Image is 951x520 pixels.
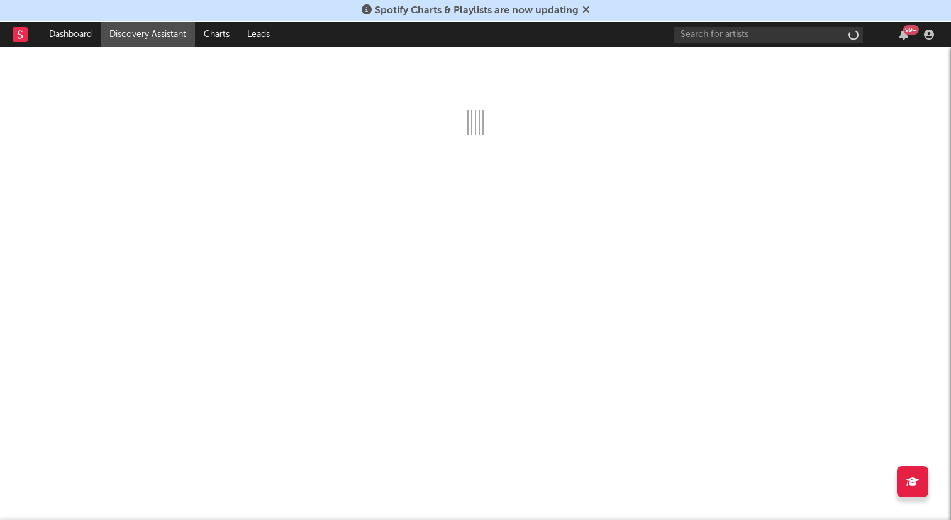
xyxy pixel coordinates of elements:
[582,6,590,16] span: Dismiss
[40,22,101,47] a: Dashboard
[674,27,863,43] input: Search for artists
[899,30,908,40] button: 99+
[195,22,238,47] a: Charts
[238,22,279,47] a: Leads
[903,25,919,35] div: 99 +
[375,6,579,16] span: Spotify Charts & Playlists are now updating
[101,22,195,47] a: Discovery Assistant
